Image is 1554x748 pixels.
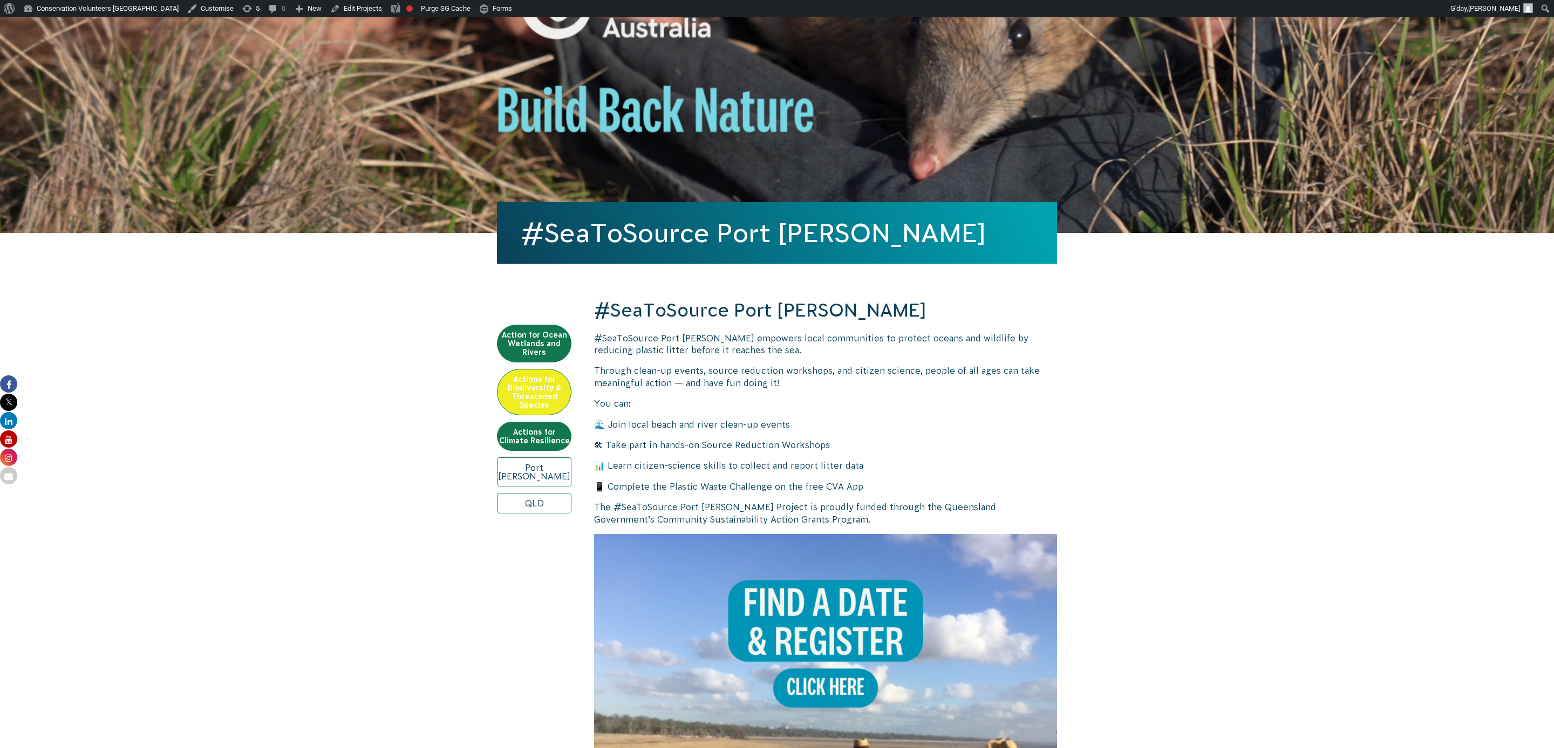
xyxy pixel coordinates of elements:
a: Port [PERSON_NAME] [497,457,571,486]
h1: #SeaToSource Port [PERSON_NAME] [521,218,1033,248]
p: 📊 Learn citizen-science skills to collect and report litter data [594,459,1057,471]
a: Actions for Climate Resilience [497,422,571,451]
p: 🛠 Take part in hands-on Source Reduction Workshops [594,439,1057,451]
p: 🌊 Join local beach and river clean-up events [594,418,1057,430]
span: [PERSON_NAME] [1468,4,1520,12]
h2: #SeaToSource Port [PERSON_NAME] [594,298,1057,324]
p: You can: [594,397,1057,409]
div: Focus keyphrase not set [406,5,413,12]
a: Action for Ocean Wetlands and Rivers [497,325,571,362]
a: QLD [497,493,571,513]
p: #SeaToSource Port [PERSON_NAME] empowers local communities to protect oceans and wildlife by redu... [594,332,1057,356]
p: 📱 Complete the Plastic Waste Challenge on the free CVA App [594,481,1057,492]
p: The #SeaToSource Port [PERSON_NAME] Project is proudly funded through the Queensland Government’s... [594,501,1057,525]
p: Through clean-up events, source reduction workshops, and citizen science, people of all ages can ... [594,365,1057,389]
a: Actions for Biodiversity & Threatened Species [497,369,571,415]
